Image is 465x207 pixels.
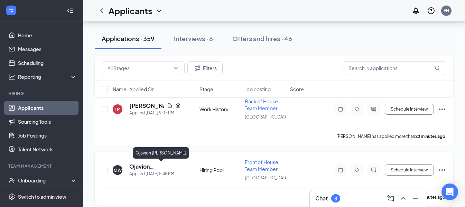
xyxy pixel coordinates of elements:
[8,7,15,14] svg: WorkstreamLogo
[199,167,241,173] div: Hiring Pool
[102,34,155,43] div: Applications · 359
[385,164,434,176] button: Schedule Interview
[370,167,378,173] svg: ActiveChat
[109,5,152,17] h1: Applicants
[174,34,213,43] div: Interviews · 6
[245,86,271,93] span: Job posting
[353,167,361,173] svg: Tag
[108,64,170,72] input: All Stages
[8,193,15,200] svg: Settings
[441,184,458,200] div: Open Intercom Messenger
[415,134,445,139] b: 20 minutes ago
[18,193,66,200] div: Switch to admin view
[399,194,407,203] svg: ChevronUp
[18,142,77,156] a: Talent Network
[438,105,446,113] svg: Ellipses
[8,163,76,169] div: Team Management
[18,177,71,184] div: Onboarding
[113,86,155,93] span: Name · Applied On
[199,86,213,93] span: Stage
[232,34,292,43] div: Offers and hires · 46
[290,86,304,93] span: Score
[129,163,181,170] h5: Ojavion [PERSON_NAME]
[427,7,435,15] svg: QuestionInfo
[336,167,345,173] svg: Note
[334,196,337,201] div: 8
[97,7,106,15] svg: ChevronLeft
[387,194,395,203] svg: ComposeMessage
[18,101,77,115] a: Applicants
[193,64,202,72] svg: Filter
[175,103,181,109] svg: Reapply
[199,106,241,113] div: Work History
[415,195,445,200] b: 40 minutes ago
[155,7,163,15] svg: ChevronDown
[353,106,361,112] svg: Tag
[245,114,289,120] span: [GEOGRAPHIC_DATA]
[18,56,77,70] a: Scheduling
[129,170,181,177] div: Applied [DATE] 8:48 PM
[114,167,122,173] div: OW
[444,8,449,13] div: EN
[18,28,77,42] a: Home
[187,61,223,75] button: Filter Filters
[18,115,77,129] a: Sourcing Tools
[8,177,15,184] svg: UserCheck
[385,193,396,204] button: ComposeMessage
[336,133,446,139] p: [PERSON_NAME] has applied more than .
[8,91,76,96] div: Hiring
[173,65,179,71] svg: ChevronDown
[336,106,345,112] svg: Note
[115,106,120,112] div: TM
[129,102,164,110] h5: [PERSON_NAME]
[245,175,289,180] span: [GEOGRAPHIC_DATA]
[245,159,278,172] span: Front of House Team Member
[67,7,74,14] svg: Collapse
[398,193,409,204] button: ChevronUp
[410,193,421,204] button: Minimize
[412,7,420,15] svg: Notifications
[18,73,77,80] div: Reporting
[343,61,446,75] input: Search in applications
[435,65,440,71] svg: MagnifyingGlass
[385,104,434,115] button: Schedule Interview
[438,166,446,174] svg: Ellipses
[18,129,77,142] a: Job Postings
[370,106,378,112] svg: ActiveChat
[8,73,15,80] svg: Analysis
[129,110,181,116] div: Applied [DATE] 9:07 PM
[133,147,189,159] div: Ojavion [PERSON_NAME]
[167,103,173,109] svg: Document
[411,194,420,203] svg: Minimize
[315,195,328,202] h3: Chat
[18,42,77,56] a: Messages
